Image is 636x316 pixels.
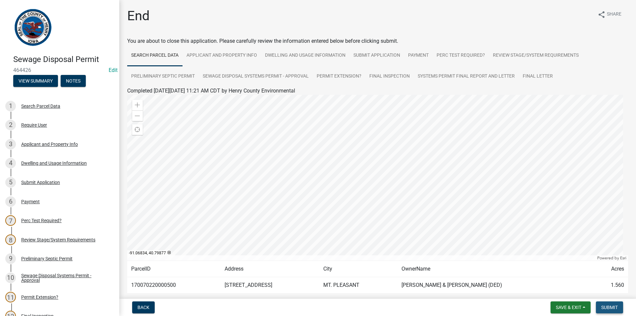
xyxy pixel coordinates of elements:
td: 170070220000500 [127,277,221,293]
span: 464426 [13,67,106,73]
div: Zoom out [132,110,143,121]
td: ParcelID [127,261,221,277]
a: Sewage Disposal Systems Permit - Approval [199,66,313,87]
div: Find my location [132,124,143,135]
div: 7 [5,215,16,226]
div: 9 [5,253,16,264]
button: Save & Exit [551,301,591,313]
a: Final Inspection [365,66,414,87]
h4: Sewage Disposal Permit [13,55,114,64]
div: Perc Test Required? [21,218,62,223]
a: Payment [404,45,433,66]
div: You are about to close this application. Please carefully review the information entered below be... [127,37,628,306]
div: Search Parcel Data [21,104,60,108]
a: Final Letter [519,66,557,87]
div: Payment [21,199,40,204]
div: Dwelling and Usage Information [21,161,87,165]
wm-modal-confirm: Notes [61,79,86,84]
h1: End [127,8,150,24]
td: Acres [590,261,628,277]
div: 8 [5,234,16,245]
div: Submit Application [21,180,60,185]
i: share [598,11,606,19]
td: 1.560 [590,277,628,293]
div: Require User [21,123,47,127]
td: [PERSON_NAME] & [PERSON_NAME] (DED) [397,277,590,293]
a: Perc Test Required? [433,45,489,66]
button: shareShare [592,8,627,21]
span: Completed [DATE][DATE] 11:21 AM CDT by Henry County Environmental [127,88,295,94]
img: Henry County, Iowa [13,7,53,48]
wm-modal-confirm: Edit Application Number [109,67,118,73]
td: OwnerName [397,261,590,277]
td: Address [221,261,319,277]
a: Review Stage/System Requirements [489,45,583,66]
a: Preliminary Septic Permit [127,66,199,87]
div: 11 [5,292,16,302]
div: Sewage Disposal Systems Permit - Approval [21,273,109,283]
div: Review Stage/System Requirements [21,237,95,242]
a: Edit [109,67,118,73]
div: Zoom in [132,100,143,110]
span: Back [137,305,149,310]
a: Systems Permit Final Report and Letter [414,66,519,87]
button: Notes [61,75,86,87]
div: 3 [5,139,16,150]
div: Permit Extension? [21,295,58,299]
a: Dwelling and Usage Information [261,45,349,66]
a: Applicant and Property Info [183,45,261,66]
div: Preliminary Septic Permit [21,256,73,261]
div: 5 [5,177,16,188]
wm-modal-confirm: Summary [13,79,58,84]
div: Applicant and Property Info [21,142,78,147]
div: 1 [5,101,16,111]
span: Share [607,11,621,19]
td: MT. PLEASANT [319,277,397,293]
a: Submit Application [349,45,404,66]
div: 2 [5,120,16,130]
span: Submit [601,305,618,310]
button: Submit [596,301,623,313]
div: 4 [5,158,16,168]
div: Powered by [596,255,628,261]
button: Back [132,301,155,313]
td: City [319,261,397,277]
td: [STREET_ADDRESS] [221,277,319,293]
a: Search Parcel Data [127,45,183,66]
button: View Summary [13,75,58,87]
a: Permit Extension? [313,66,365,87]
div: 6 [5,196,16,207]
a: Esri [620,256,626,260]
span: Save & Exit [556,305,581,310]
div: 10 [5,273,16,283]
